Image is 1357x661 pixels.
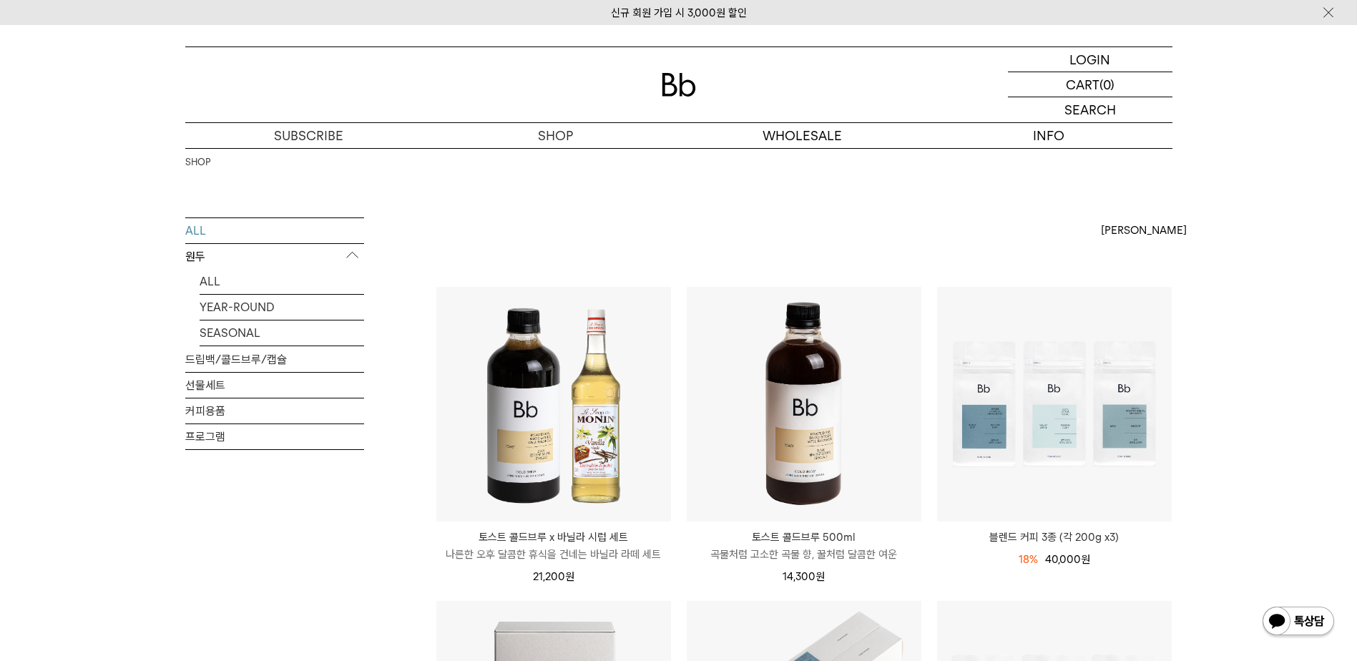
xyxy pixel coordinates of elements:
img: 블렌드 커피 3종 (각 200g x3) [937,287,1172,522]
p: 곡물처럼 고소한 곡물 향, 꿀처럼 달콤한 여운 [687,546,921,563]
a: 프로그램 [185,424,364,449]
span: 40,000 [1045,553,1090,566]
a: SUBSCRIBE [185,123,432,148]
div: 18% [1019,551,1038,568]
a: YEAR-ROUND [200,295,364,320]
span: 21,200 [533,570,574,583]
a: 선물세트 [185,373,364,398]
p: CART [1066,72,1099,97]
img: 토스트 콜드브루 x 바닐라 시럽 세트 [436,287,671,522]
a: 토스트 콜드브루 500ml 곡물처럼 고소한 곡물 향, 꿀처럼 달콤한 여운 [687,529,921,563]
a: 드립백/콜드브루/캡슐 [185,347,364,372]
a: ALL [200,269,364,294]
span: 원 [1081,553,1090,566]
p: 원두 [185,244,364,270]
img: 토스트 콜드브루 500ml [687,287,921,522]
p: INFO [926,123,1172,148]
p: 토스트 콜드브루 x 바닐라 시럽 세트 [436,529,671,546]
a: SHOP [432,123,679,148]
span: 원 [565,570,574,583]
span: 14,300 [783,570,825,583]
span: [PERSON_NAME] [1101,222,1187,239]
img: 로고 [662,73,696,97]
a: SEASONAL [200,320,364,346]
a: LOGIN [1008,47,1172,72]
p: 토스트 콜드브루 500ml [687,529,921,546]
a: SHOP [185,155,210,170]
p: (0) [1099,72,1114,97]
a: 신규 회원 가입 시 3,000원 할인 [611,6,747,19]
a: 토스트 콜드브루 x 바닐라 시럽 세트 나른한 오후 달콤한 휴식을 건네는 바닐라 라떼 세트 [436,529,671,563]
span: 원 [815,570,825,583]
p: WHOLESALE [679,123,926,148]
a: ALL [185,218,364,243]
a: 커피용품 [185,398,364,423]
p: SEARCH [1064,97,1116,122]
img: 카카오톡 채널 1:1 채팅 버튼 [1261,605,1336,640]
a: CART (0) [1008,72,1172,97]
p: LOGIN [1069,47,1110,72]
p: 나른한 오후 달콤한 휴식을 건네는 바닐라 라떼 세트 [436,546,671,563]
a: 블렌드 커피 3종 (각 200g x3) [937,529,1172,546]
